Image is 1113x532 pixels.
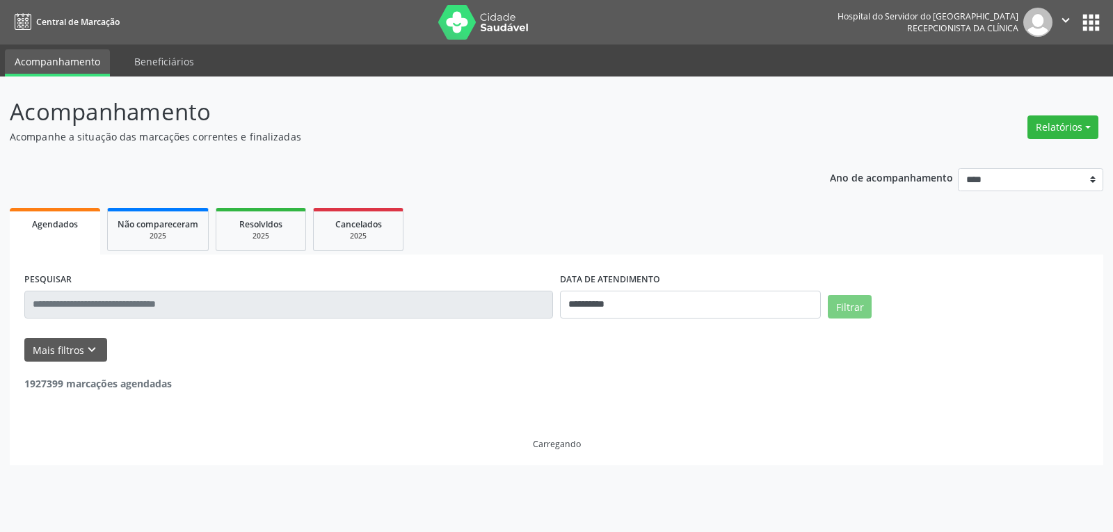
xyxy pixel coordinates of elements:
[10,10,120,33] a: Central de Marcação
[1052,8,1079,37] button: 
[36,16,120,28] span: Central de Marcação
[24,269,72,291] label: PESQUISAR
[1027,115,1098,139] button: Relatórios
[239,218,282,230] span: Resolvidos
[5,49,110,76] a: Acompanhamento
[118,231,198,241] div: 2025
[533,438,581,450] div: Carregando
[907,22,1018,34] span: Recepcionista da clínica
[10,129,775,144] p: Acompanhe a situação das marcações correntes e finalizadas
[830,168,953,186] p: Ano de acompanhamento
[32,218,78,230] span: Agendados
[118,218,198,230] span: Não compareceram
[84,342,99,357] i: keyboard_arrow_down
[838,10,1018,22] div: Hospital do Servidor do [GEOGRAPHIC_DATA]
[335,218,382,230] span: Cancelados
[24,338,107,362] button: Mais filtroskeyboard_arrow_down
[560,269,660,291] label: DATA DE ATENDIMENTO
[828,295,872,319] button: Filtrar
[24,377,172,390] strong: 1927399 marcações agendadas
[226,231,296,241] div: 2025
[10,95,775,129] p: Acompanhamento
[1079,10,1103,35] button: apps
[125,49,204,74] a: Beneficiários
[1023,8,1052,37] img: img
[323,231,393,241] div: 2025
[1058,13,1073,28] i: 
